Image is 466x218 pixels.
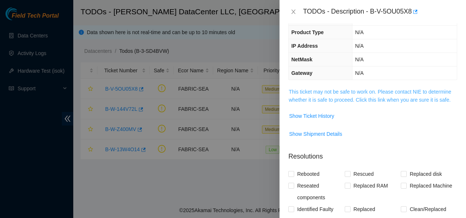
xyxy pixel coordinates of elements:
span: Product Type [291,29,323,35]
span: Rescued [351,168,377,180]
span: N/A [355,43,363,49]
span: N/A [355,29,363,35]
span: N/A [355,57,363,62]
span: Reseated components [294,180,345,203]
span: Show Shipment Details [289,130,342,138]
span: Rebooted [294,168,322,180]
span: Replaced Machine [407,180,455,192]
button: Show Shipment Details [289,128,343,140]
button: Show Ticket History [289,110,334,122]
span: IP Address [291,43,318,49]
p: Resolutions [288,146,457,161]
span: NetMask [291,57,312,62]
a: This ticket may not be safe to work on. Please contact NIE to determine whether it is safe to pro... [289,89,451,103]
div: TODOs - Description - B-V-5OU05X8 [303,6,457,18]
span: Replaced disk [407,168,445,180]
span: N/A [355,70,363,76]
span: Show Ticket History [289,112,334,120]
button: Close [288,8,299,15]
span: Gateway [291,70,312,76]
span: Replaced RAM [351,180,391,192]
span: close [291,9,296,15]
